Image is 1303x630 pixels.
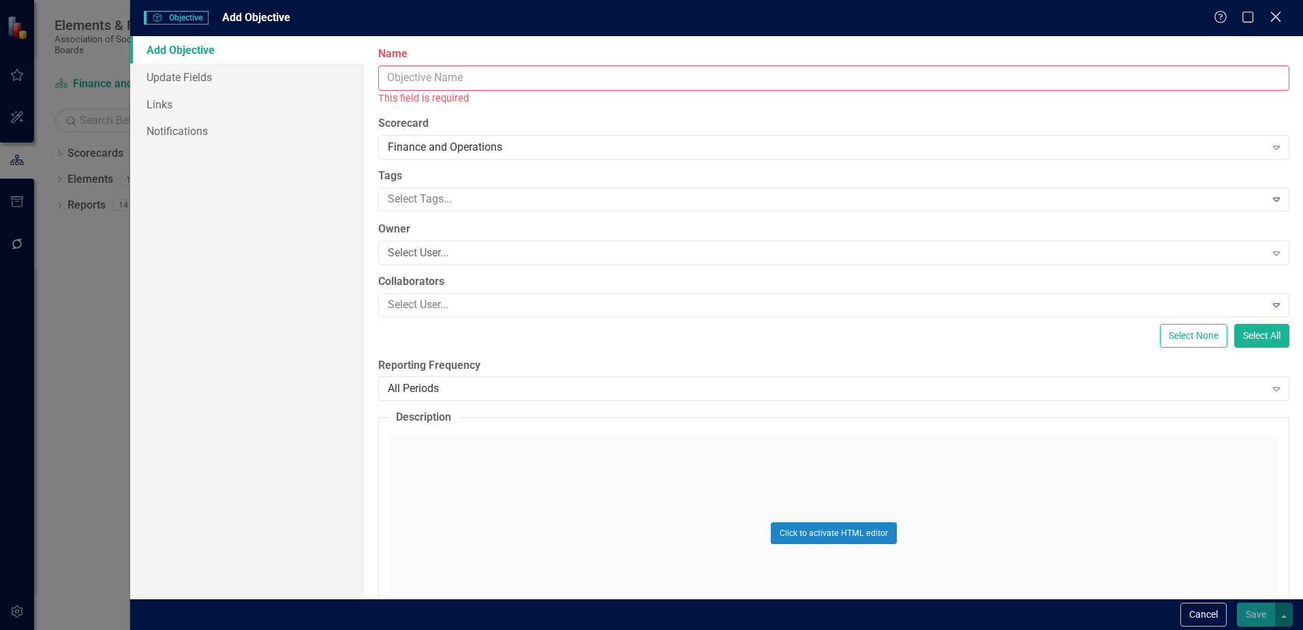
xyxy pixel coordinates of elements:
div: Select User... [388,245,1265,260]
label: Reporting Frequency [378,358,1289,374]
label: Name [378,46,1289,62]
button: Click to activate HTML editor [771,522,897,544]
a: Add Objective [130,36,365,63]
button: Cancel [1180,603,1227,627]
label: Tags [378,168,1289,184]
button: Save [1237,603,1275,627]
label: Scorecard [378,116,1289,132]
div: This field is required [378,91,1289,106]
legend: Description [389,410,458,425]
label: Owner [378,222,1289,237]
span: Add Objective [222,11,290,24]
span: Objective [144,11,208,25]
a: Links [130,91,365,118]
button: Select All [1234,324,1289,348]
div: Finance and Operations [388,140,1265,155]
input: Objective Name [378,65,1289,91]
div: All Periods [388,381,1265,397]
a: Update Fields [130,63,365,91]
a: Notifications [130,117,365,145]
button: Select None [1160,324,1227,348]
label: Collaborators [378,274,1289,290]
